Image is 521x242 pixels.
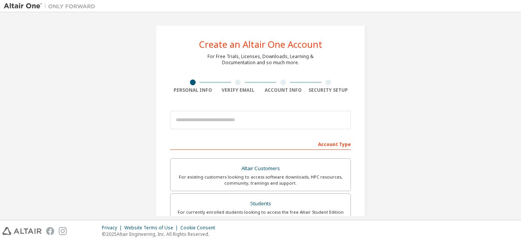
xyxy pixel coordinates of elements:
div: For currently enrolled students looking to access the free Altair Student Edition bundle and all ... [175,209,346,221]
div: Altair Customers [175,163,346,174]
div: Verify Email [215,87,261,93]
div: For Free Trials, Licenses, Downloads, Learning & Documentation and so much more. [207,54,314,66]
div: Students [175,198,346,209]
div: Create an Altair One Account [199,40,322,49]
div: Website Terms of Use [124,225,180,231]
div: Account Type [170,138,351,150]
div: Personal Info [170,87,215,93]
div: Security Setup [306,87,351,93]
img: facebook.svg [46,227,54,235]
div: For existing customers looking to access software downloads, HPC resources, community, trainings ... [175,174,346,186]
img: Altair One [4,2,99,10]
img: altair_logo.svg [2,227,42,235]
img: instagram.svg [59,227,67,235]
div: Privacy [102,225,124,231]
div: Cookie Consent [180,225,220,231]
div: Account Info [260,87,306,93]
p: © 2025 Altair Engineering, Inc. All Rights Reserved. [102,231,220,237]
